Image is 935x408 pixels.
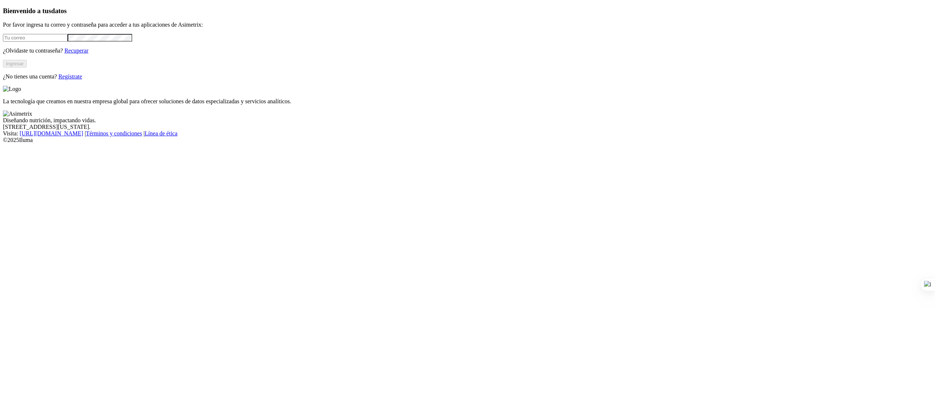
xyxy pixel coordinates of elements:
[3,60,27,68] button: Ingresar
[3,111,32,117] img: Asimetrix
[3,7,932,15] h3: Bienvenido a tus
[58,73,82,80] a: Regístrate
[51,7,67,15] span: datos
[64,47,88,54] a: Recuperar
[3,22,932,28] p: Por favor ingresa tu correo y contraseña para acceder a tus aplicaciones de Asimetrix:
[86,130,142,136] a: Términos y condiciones
[3,98,932,105] p: La tecnología que creamos en nuestra empresa global para ofrecer soluciones de datos especializad...
[3,137,932,143] div: © 2025 Iluma
[3,86,21,92] img: Logo
[20,130,83,136] a: [URL][DOMAIN_NAME]
[3,34,68,42] input: Tu correo
[3,117,932,124] div: Diseñando nutrición, impactando vidas.
[3,130,932,137] div: Visita : | |
[3,47,932,54] p: ¿Olvidaste tu contraseña?
[3,124,932,130] div: [STREET_ADDRESS][US_STATE].
[145,130,178,136] a: Línea de ética
[3,73,932,80] p: ¿No tienes una cuenta?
